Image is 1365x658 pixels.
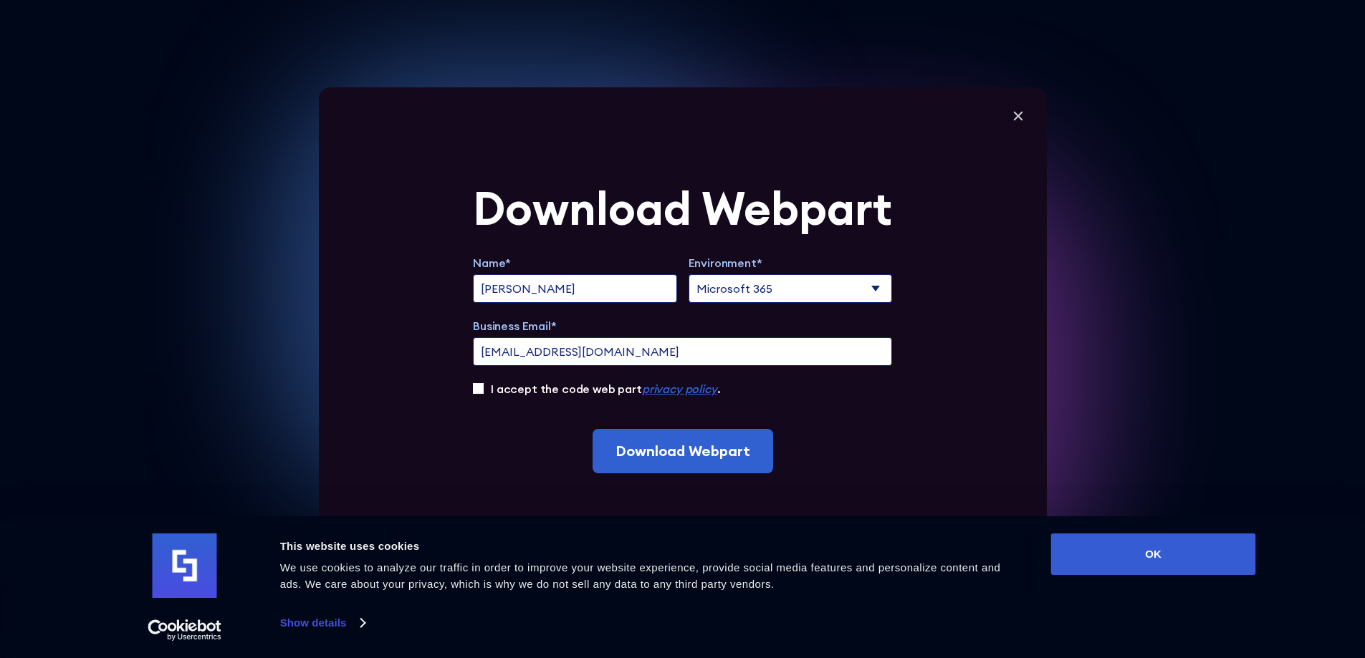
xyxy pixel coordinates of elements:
label: Business Email* [473,317,892,334]
button: OK [1051,533,1256,575]
label: I accept the code web part . [491,380,720,397]
input: name@company.com [473,337,892,366]
div: This website uses cookies [280,538,1019,555]
a: Show details [280,612,365,634]
label: Name* [473,254,677,271]
img: logo [153,533,217,598]
a: privacy policy [642,382,717,396]
div: Download Webpart [473,185,892,231]
input: full name [473,274,677,303]
div: Widget de chat [1107,492,1365,658]
form: Extend Trial [473,185,892,473]
a: Usercentrics Cookiebot - opens in a new window [122,619,247,641]
input: Download Webpart [593,429,773,473]
iframe: Chat Widget [1107,492,1365,658]
span: We use cookies to analyze our traffic in order to improve your website experience, provide social... [280,561,1001,590]
label: Environment* [689,254,893,271]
